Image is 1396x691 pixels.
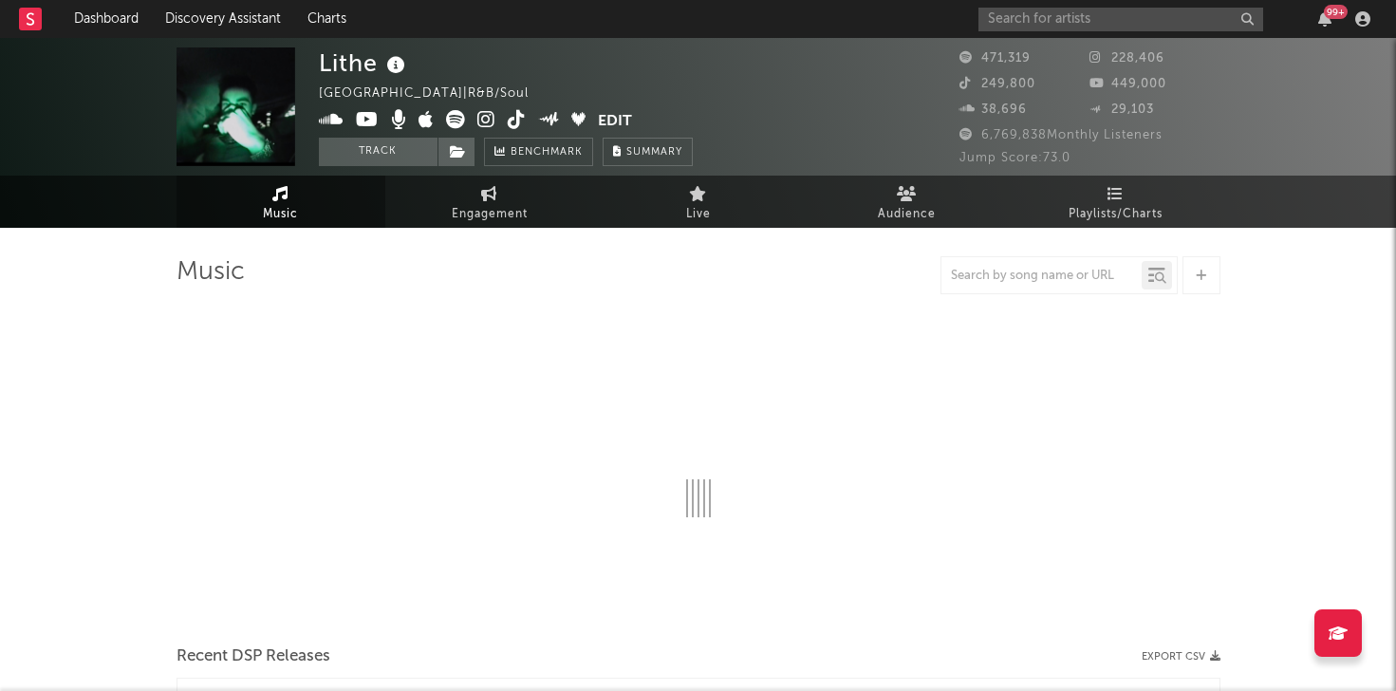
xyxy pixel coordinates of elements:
[1324,5,1348,19] div: 99 +
[878,203,936,226] span: Audience
[959,52,1031,65] span: 471,319
[598,110,632,134] button: Edit
[1069,203,1163,226] span: Playlists/Charts
[594,176,803,228] a: Live
[1089,52,1164,65] span: 228,406
[385,176,594,228] a: Engagement
[319,83,550,105] div: [GEOGRAPHIC_DATA] | R&B/Soul
[803,176,1012,228] a: Audience
[263,203,298,226] span: Music
[452,203,528,226] span: Engagement
[319,138,437,166] button: Track
[959,103,1027,116] span: 38,696
[1142,651,1220,663] button: Export CSV
[978,8,1263,31] input: Search for artists
[1318,11,1331,27] button: 99+
[1089,78,1166,90] span: 449,000
[177,645,330,668] span: Recent DSP Releases
[959,78,1035,90] span: 249,800
[959,129,1163,141] span: 6,769,838 Monthly Listeners
[603,138,693,166] button: Summary
[686,203,711,226] span: Live
[511,141,583,164] span: Benchmark
[959,152,1070,164] span: Jump Score: 73.0
[319,47,410,79] div: Lithe
[1012,176,1220,228] a: Playlists/Charts
[941,269,1142,284] input: Search by song name or URL
[177,176,385,228] a: Music
[484,138,593,166] a: Benchmark
[626,147,682,158] span: Summary
[1089,103,1154,116] span: 29,103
